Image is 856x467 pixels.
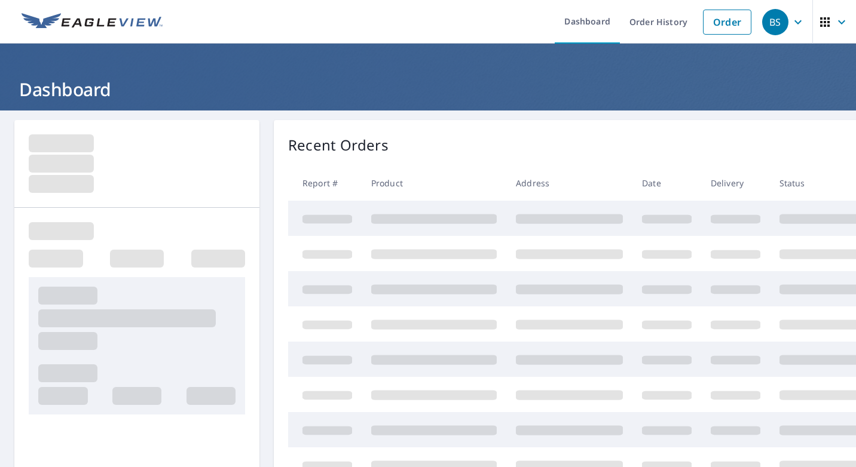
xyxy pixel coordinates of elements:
div: BS [762,9,788,35]
h1: Dashboard [14,77,842,102]
th: Delivery [701,165,770,201]
th: Report # [288,165,362,201]
img: EV Logo [22,13,163,31]
th: Product [362,165,506,201]
p: Recent Orders [288,134,389,156]
th: Date [632,165,701,201]
a: Order [703,10,751,35]
th: Address [506,165,632,201]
